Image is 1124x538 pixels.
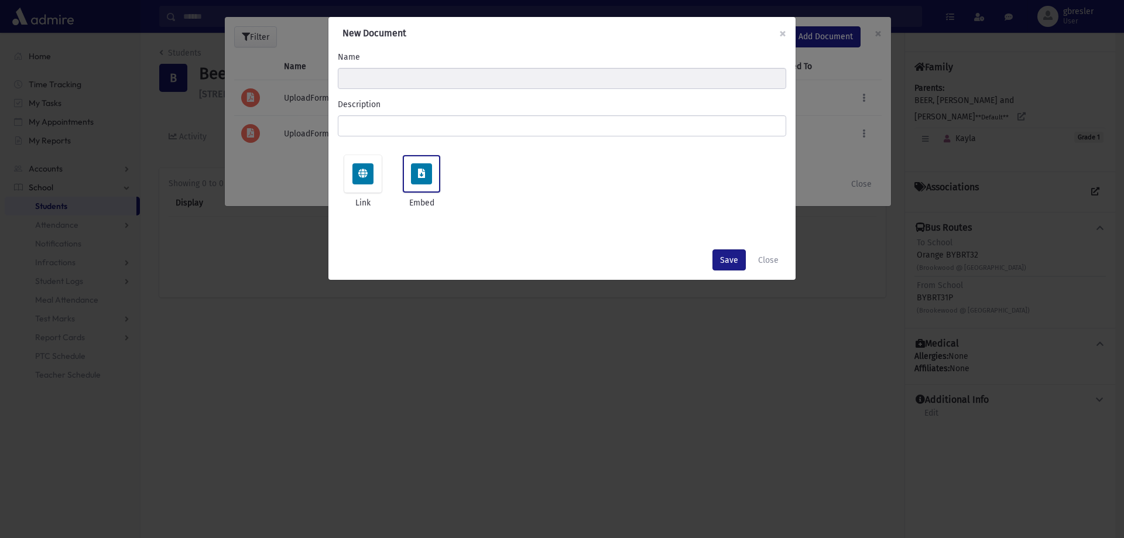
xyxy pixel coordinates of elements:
[342,28,406,39] span: New Document
[335,197,391,209] span: Link
[338,51,360,63] label: Name
[338,98,381,111] label: Description
[770,17,796,50] button: ×
[393,197,450,209] span: Embed
[712,249,746,270] button: Save
[751,249,786,270] button: Close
